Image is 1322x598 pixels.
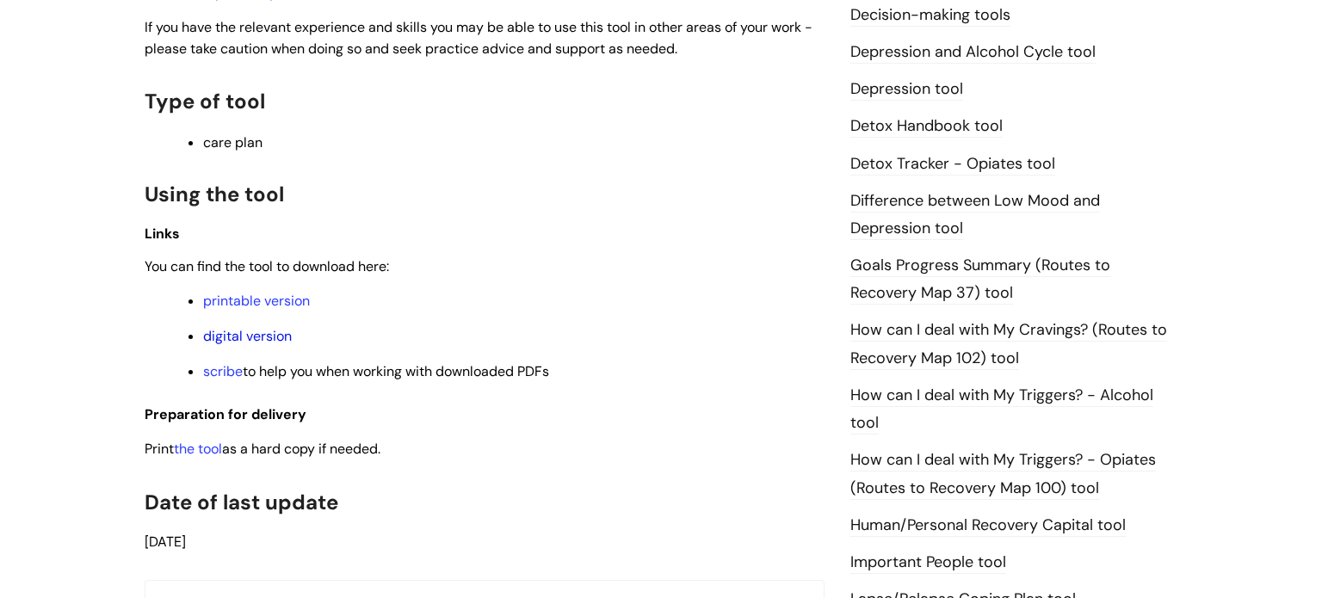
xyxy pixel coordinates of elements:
span: If you have the relevant experience and skills you may be able to use this tool in other areas of... [145,18,812,58]
a: How can I deal with My Triggers? - Alcohol tool [850,385,1153,435]
a: How can I deal with My Triggers? - Opiates (Routes to Recovery Map 100) tool [850,449,1156,499]
span: to help you when working with downloaded PDFs [203,362,549,380]
a: Goals Progress Summary (Routes to Recovery Map 37) tool [850,255,1110,305]
span: Type of tool [145,88,265,114]
a: Important People tool [850,552,1006,574]
span: Date of last update [145,489,338,515]
span: Using the tool [145,181,284,207]
span: [DATE] [145,533,186,551]
span: Links [145,225,180,243]
a: Depression and Alcohol Cycle tool [850,41,1096,64]
a: Difference between Low Mood and Depression tool [850,190,1100,240]
a: Decision-making tools [850,4,1010,27]
a: Detox Handbook tool [850,115,1003,138]
span: Preparation for delivery [145,405,306,423]
a: scribe [203,362,243,380]
a: Depression tool [850,78,963,101]
span: Print as a hard copy if needed. [145,440,380,458]
a: How can I deal with My Cravings? (Routes to Recovery Map 102) tool [850,319,1167,369]
span: care plan [203,133,263,151]
span: You can find the tool to download here: [145,257,389,275]
a: the tool [174,440,222,458]
a: digital version [203,327,292,345]
a: Human/Personal Recovery Capital tool [850,515,1126,537]
a: printable version [203,292,310,310]
a: Detox Tracker - Opiates tool [850,153,1055,176]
